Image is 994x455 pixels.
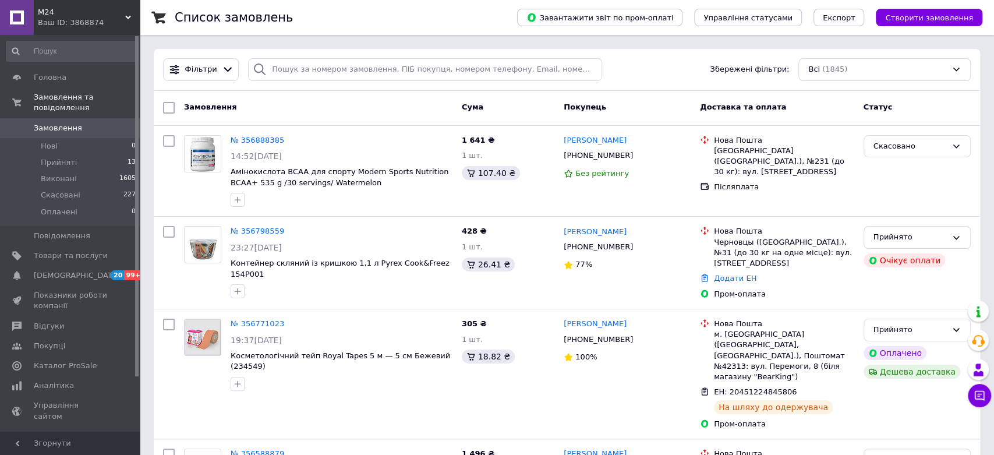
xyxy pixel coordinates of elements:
span: Повідомлення [34,231,90,241]
span: Оплачені [41,207,77,217]
span: Аналітика [34,380,74,391]
span: Статус [864,103,893,111]
div: Прийнято [873,324,947,336]
span: 99+ [124,270,143,280]
a: Фото товару [184,319,221,356]
span: 1 шт. [462,242,483,251]
a: № 356888385 [231,136,284,144]
span: Управління статусами [703,13,793,22]
span: Створити замовлення [885,13,973,22]
span: 0 [132,207,136,217]
img: Фото товару [185,136,221,172]
a: Фото товару [184,226,221,263]
button: Створити замовлення [876,9,982,26]
div: Пром-оплата [714,289,854,299]
span: 428 ₴ [462,227,487,235]
a: [PERSON_NAME] [564,227,627,238]
div: [GEOGRAPHIC_DATA] ([GEOGRAPHIC_DATA].), №231 (до 30 кг): вул. [STREET_ADDRESS] [714,146,854,178]
button: Завантажити звіт по пром-оплаті [517,9,682,26]
a: [PERSON_NAME] [564,135,627,146]
span: Товари та послуги [34,251,108,261]
span: Виконані [41,174,77,184]
div: 107.40 ₴ [462,166,520,180]
img: Фото товару [186,227,220,263]
div: м. [GEOGRAPHIC_DATA] ([GEOGRAPHIC_DATA], [GEOGRAPHIC_DATA].), Поштомат №42313: вул. Перемоги, 8 (... [714,329,854,382]
span: Cума [462,103,483,111]
span: Завантажити звіт по пром-оплаті [526,12,673,23]
span: Збережені фільтри: [710,64,789,75]
button: Експорт [813,9,865,26]
div: Нова Пошта [714,226,854,237]
span: 14:52[DATE] [231,151,282,161]
a: Додати ЕН [714,274,756,283]
span: Доставка та оплата [700,103,786,111]
div: 26.41 ₴ [462,258,515,271]
span: М24 [38,7,125,17]
div: Нова Пошта [714,319,854,329]
span: Всі [808,64,820,75]
span: Замовлення [34,123,82,133]
span: Експорт [823,13,855,22]
div: Прийнято [873,231,947,244]
span: Без рейтингу [575,169,629,178]
span: Показники роботи компанії [34,290,108,311]
span: Каталог ProSale [34,361,97,371]
div: Нова Пошта [714,135,854,146]
span: 1605 [119,174,136,184]
div: Дешева доставка [864,365,960,379]
span: Гаманець компанії [34,431,108,452]
div: Скасовано [873,140,947,153]
img: Фото товару [185,319,221,355]
span: 77% [575,260,592,269]
div: Ваш ID: 3868874 [38,17,140,28]
div: Післяплата [714,182,854,192]
span: Управління сайтом [34,400,108,421]
h1: Список замовлень [175,10,293,24]
div: Пром-оплата [714,419,854,429]
span: Нові [41,141,58,151]
span: Фільтри [185,64,217,75]
div: На шляху до одержувача [714,400,833,414]
a: Косметологічний тейп Royal Tapes 5 м — 5 см Бежевий (234549) [231,351,450,371]
span: Покупці [34,341,65,351]
div: Очікує оплати [864,253,946,267]
span: Головна [34,72,66,83]
span: Скасовані [41,190,80,200]
span: ЕН: 20451224845806 [714,387,797,396]
a: № 356798559 [231,227,284,235]
div: 18.82 ₴ [462,350,515,364]
div: Оплачено [864,346,926,360]
button: Управління статусами [694,9,802,26]
span: 227 [123,190,136,200]
input: Пошук за номером замовлення, ПІБ покупця, номером телефону, Email, номером накладної [248,58,602,81]
button: Чат з покупцем [968,384,991,407]
span: Покупець [564,103,606,111]
span: 100% [575,352,597,361]
span: Прийняті [41,157,77,168]
span: 305 ₴ [462,319,487,328]
input: Пошук [6,41,137,62]
div: [PHONE_NUMBER] [561,239,635,255]
span: [DEMOGRAPHIC_DATA] [34,270,120,281]
span: 1 641 ₴ [462,136,494,144]
span: (1845) [822,65,847,73]
div: [PHONE_NUMBER] [561,148,635,163]
span: Відгуки [34,321,64,331]
a: № 356771023 [231,319,284,328]
a: Створити замовлення [864,13,982,22]
span: 1 шт. [462,335,483,344]
span: 20 [111,270,124,280]
a: Амінокислота BCAA для спорту Modern Sports Nutrition BCAA+ 535 g /30 servings/ Watermelon [231,167,448,187]
a: Фото товару [184,135,221,172]
span: 19:37[DATE] [231,336,282,345]
span: Замовлення [184,103,236,111]
span: 0 [132,141,136,151]
a: Контейнер скляний із кришкою 1,1 л Pyrex Cook&Freez 154P001 [231,259,450,278]
div: Черновцы ([GEOGRAPHIC_DATA].), №31 (до 30 кг на одне місце): вул. [STREET_ADDRESS] [714,237,854,269]
span: Замовлення та повідомлення [34,92,140,113]
span: 13 [128,157,136,168]
span: 1 шт. [462,151,483,160]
